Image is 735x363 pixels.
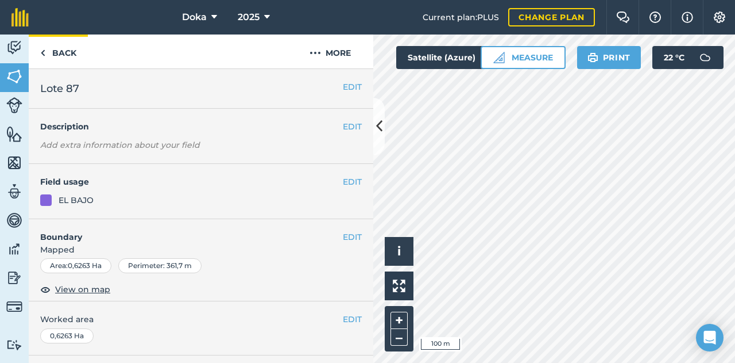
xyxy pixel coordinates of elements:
[396,46,506,69] button: Satellite (Azure)
[29,35,88,68] a: Back
[6,240,22,258] img: svg+xml;base64,PD94bWwgdmVyc2lvbj0iMS4wIiBlbmNvZGluZz0idXRmLTgiPz4KPCEtLSBHZW5lcmF0b3I6IEFkb2JlIE...
[40,81,79,97] span: Lote 87
[40,46,45,60] img: svg+xml;base64,PHN2ZyB4bWxucz0iaHR0cDovL3d3dy53My5vcmcvMjAwMC9zdmciIHdpZHRoPSI5IiBoZWlnaHQ9IjI0Ii...
[6,97,22,113] img: svg+xml;base64,PD94bWwgdmVyc2lvbj0iMS4wIiBlbmNvZGluZz0idXRmLTgiPz4KPCEtLSBHZW5lcmF0b3I6IEFkb2JlIE...
[182,10,207,24] span: Doka
[6,125,22,143] img: svg+xml;base64,PHN2ZyB4bWxucz0iaHR0cDovL3d3dy53My5vcmcvMjAwMC9zdmciIHdpZHRoPSI1NiIgaGVpZ2h0PSI2MC...
[310,46,321,60] img: svg+xml;base64,PHN2ZyB4bWxucz0iaHR0cDovL3d3dy53My5vcmcvMjAwMC9zdmciIHdpZHRoPSIyMCIgaGVpZ2h0PSIyNC...
[118,258,202,273] div: Perimeter : 361,7 m
[390,312,408,329] button: +
[648,12,662,23] img: A question mark icon
[40,175,343,188] h4: Field usage
[616,12,630,23] img: Two speech bubbles overlapping with the left bubble in the forefront
[481,46,566,69] button: Measure
[55,283,110,296] span: View on map
[652,46,724,69] button: 22 °C
[343,81,362,93] button: EDIT
[390,329,408,346] button: –
[40,258,111,273] div: Area : 0,6263 Ha
[40,282,110,296] button: View on map
[493,52,505,63] img: Ruler icon
[40,120,362,133] h4: Description
[343,175,362,188] button: EDIT
[29,243,373,256] span: Mapped
[696,324,724,351] div: Open Intercom Messenger
[6,299,22,315] img: svg+xml;base64,PD94bWwgdmVyc2lvbj0iMS4wIiBlbmNvZGluZz0idXRmLTgiPz4KPCEtLSBHZW5lcmF0b3I6IEFkb2JlIE...
[6,39,22,56] img: svg+xml;base64,PD94bWwgdmVyc2lvbj0iMS4wIiBlbmNvZGluZz0idXRmLTgiPz4KPCEtLSBHZW5lcmF0b3I6IEFkb2JlIE...
[40,313,362,326] span: Worked area
[508,8,595,26] a: Change plan
[11,8,29,26] img: fieldmargin Logo
[694,46,717,69] img: svg+xml;base64,PD94bWwgdmVyc2lvbj0iMS4wIiBlbmNvZGluZz0idXRmLTgiPz4KPCEtLSBHZW5lcmF0b3I6IEFkb2JlIE...
[6,68,22,85] img: svg+xml;base64,PHN2ZyB4bWxucz0iaHR0cDovL3d3dy53My5vcmcvMjAwMC9zdmciIHdpZHRoPSI1NiIgaGVpZ2h0PSI2MC...
[6,339,22,350] img: svg+xml;base64,PD94bWwgdmVyc2lvbj0iMS4wIiBlbmNvZGluZz0idXRmLTgiPz4KPCEtLSBHZW5lcmF0b3I6IEFkb2JlIE...
[577,46,641,69] button: Print
[6,154,22,171] img: svg+xml;base64,PHN2ZyB4bWxucz0iaHR0cDovL3d3dy53My5vcmcvMjAwMC9zdmciIHdpZHRoPSI1NiIgaGVpZ2h0PSI2MC...
[587,51,598,64] img: svg+xml;base64,PHN2ZyB4bWxucz0iaHR0cDovL3d3dy53My5vcmcvMjAwMC9zdmciIHdpZHRoPSIxOSIgaGVpZ2h0PSIyNC...
[40,328,94,343] div: 0,6263 Ha
[393,280,405,292] img: Four arrows, one pointing top left, one top right, one bottom right and the last bottom left
[682,10,693,24] img: svg+xml;base64,PHN2ZyB4bWxucz0iaHR0cDovL3d3dy53My5vcmcvMjAwMC9zdmciIHdpZHRoPSIxNyIgaGVpZ2h0PSIxNy...
[423,11,499,24] span: Current plan : PLUS
[664,46,684,69] span: 22 ° C
[59,194,94,207] div: EL BAJO
[713,12,726,23] img: A cog icon
[6,183,22,200] img: svg+xml;base64,PD94bWwgdmVyc2lvbj0iMS4wIiBlbmNvZGluZz0idXRmLTgiPz4KPCEtLSBHZW5lcmF0b3I6IEFkb2JlIE...
[287,35,373,68] button: More
[40,282,51,296] img: svg+xml;base64,PHN2ZyB4bWxucz0iaHR0cDovL3d3dy53My5vcmcvMjAwMC9zdmciIHdpZHRoPSIxOCIgaGVpZ2h0PSIyNC...
[29,219,343,243] h4: Boundary
[6,212,22,229] img: svg+xml;base64,PD94bWwgdmVyc2lvbj0iMS4wIiBlbmNvZGluZz0idXRmLTgiPz4KPCEtLSBHZW5lcmF0b3I6IEFkb2JlIE...
[343,313,362,326] button: EDIT
[385,237,413,266] button: i
[6,269,22,286] img: svg+xml;base64,PD94bWwgdmVyc2lvbj0iMS4wIiBlbmNvZGluZz0idXRmLTgiPz4KPCEtLSBHZW5lcmF0b3I6IEFkb2JlIE...
[343,231,362,243] button: EDIT
[397,244,401,258] span: i
[343,120,362,133] button: EDIT
[238,10,260,24] span: 2025
[40,140,200,150] em: Add extra information about your field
